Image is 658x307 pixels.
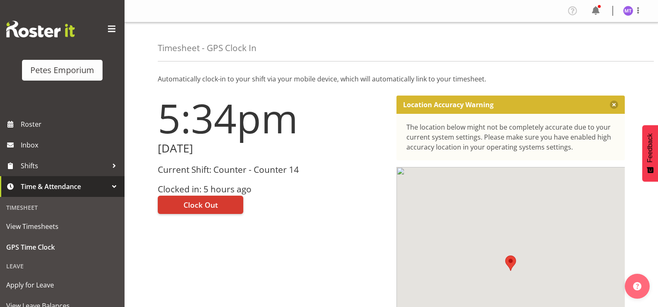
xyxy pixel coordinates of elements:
span: View Timesheets [6,220,118,233]
div: Timesheet [2,199,122,216]
span: Roster [21,118,120,130]
a: GPS Time Clock [2,237,122,258]
span: Feedback [646,133,654,162]
a: View Timesheets [2,216,122,237]
h1: 5:34pm [158,96,386,140]
span: Time & Attendance [21,180,108,193]
button: Clock Out [158,196,243,214]
span: Clock Out [183,199,218,210]
h3: Clocked in: 5 hours ago [158,184,386,194]
div: The location below might not be completely accurate due to your current system settings. Please m... [406,122,615,152]
span: Apply for Leave [6,279,118,291]
h4: Timesheet - GPS Clock In [158,43,257,53]
a: Apply for Leave [2,275,122,295]
img: Rosterit website logo [6,21,75,37]
span: Shifts [21,160,108,172]
span: GPS Time Clock [6,241,118,253]
img: help-xxl-2.png [633,282,641,290]
button: Feedback - Show survey [642,125,658,182]
button: Close message [610,101,618,109]
p: Automatically clock-in to your shift via your mobile device, which will automatically link to you... [158,74,625,84]
span: Inbox [21,139,120,151]
h3: Current Shift: Counter - Counter 14 [158,165,386,174]
p: Location Accuracy Warning [403,101,494,109]
div: Leave [2,258,122,275]
h2: [DATE] [158,142,386,155]
div: Petes Emporium [30,64,94,76]
img: mya-taupawa-birkhead5814.jpg [623,6,633,16]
